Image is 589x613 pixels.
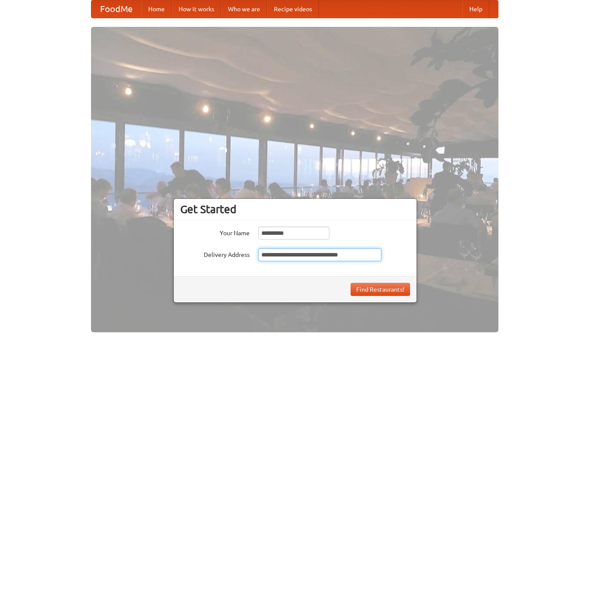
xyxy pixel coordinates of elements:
button: Find Restaurants! [351,283,410,296]
a: Help [462,0,489,18]
a: How it works [172,0,221,18]
a: FoodMe [91,0,141,18]
label: Your Name [180,227,250,237]
a: Who we are [221,0,267,18]
a: Recipe videos [267,0,319,18]
a: Home [141,0,172,18]
label: Delivery Address [180,248,250,259]
h3: Get Started [180,203,410,216]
